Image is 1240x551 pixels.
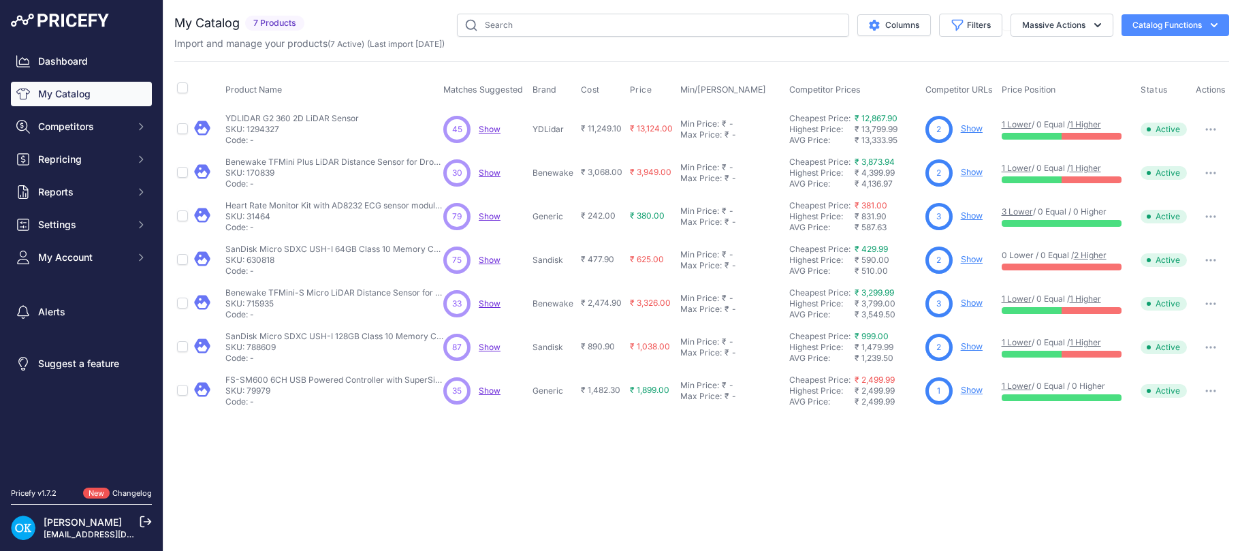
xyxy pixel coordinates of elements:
[680,249,719,260] div: Min Price:
[789,287,850,298] a: Cheapest Price:
[855,255,889,265] span: ₹ 590.00
[855,200,887,210] a: ₹ 381.00
[225,113,359,124] p: YDLIDAR G2 360 2D LiDAR Sensor
[1002,84,1055,95] span: Price Position
[725,129,729,140] div: ₹
[722,336,727,347] div: ₹
[225,385,443,396] p: SKU: 79979
[857,14,931,36] button: Columns
[630,341,670,351] span: ₹ 1,038.00
[630,254,664,264] span: ₹ 625.00
[855,244,888,254] a: ₹ 429.99
[44,529,186,539] a: [EMAIL_ADDRESS][DOMAIN_NAME]
[581,84,603,95] button: Cost
[961,341,983,351] a: Show
[961,167,983,177] a: Show
[630,210,665,221] span: ₹ 380.00
[479,255,500,265] a: Show
[532,298,575,309] p: Benewake
[479,211,500,221] a: Show
[1141,123,1187,136] span: Active
[479,168,500,178] a: Show
[680,217,722,227] div: Max Price:
[680,162,719,173] div: Min Price:
[1002,250,1128,261] p: 0 Lower / 0 Equal /
[1011,14,1113,37] button: Massive Actions
[789,353,855,364] div: AVG Price:
[855,135,920,146] div: ₹ 13,333.95
[961,123,983,133] a: Show
[680,119,719,129] div: Min Price:
[11,14,109,27] img: Pricefy Logo
[1002,337,1032,347] a: 1 Lower
[38,251,127,264] span: My Account
[936,210,941,223] span: 3
[680,304,722,315] div: Max Price:
[1070,119,1101,129] a: 1 Higher
[722,249,727,260] div: ₹
[328,39,364,49] span: ( )
[936,123,941,136] span: 2
[1002,294,1128,304] p: / 0 Equal /
[1141,253,1187,267] span: Active
[680,206,719,217] div: Min Price:
[725,217,729,227] div: ₹
[11,114,152,139] button: Competitors
[680,391,722,402] div: Max Price:
[11,82,152,106] a: My Catalog
[38,120,127,133] span: Competitors
[937,385,940,397] span: 1
[38,153,127,166] span: Repricing
[936,254,941,266] span: 2
[225,396,443,407] p: Code: -
[855,342,893,352] span: ₹ 1,479.99
[727,206,733,217] div: -
[1002,381,1032,391] a: 1 Lower
[1141,84,1168,95] span: Status
[479,342,500,352] a: Show
[225,266,443,277] p: Code: -
[457,14,849,37] input: Search
[855,168,895,178] span: ₹ 4,399.99
[1002,119,1032,129] a: 1 Lower
[729,217,736,227] div: -
[789,342,855,353] div: Highest Price:
[225,244,443,255] p: SanDisk Micro SDXC USH-I 64GB Class 10 Memory Card
[729,391,736,402] div: -
[532,255,575,266] p: Sandisk
[1141,341,1187,354] span: Active
[789,124,855,135] div: Highest Price:
[939,14,1002,37] button: Filters
[225,287,443,298] p: Benewake TFMini-S Micro LiDAR Distance Sensor for Drones UAV UAS Robots (12m) UART
[581,84,600,95] span: Cost
[1002,294,1032,304] a: 1 Lower
[680,173,722,184] div: Max Price:
[1002,163,1032,173] a: 1 Lower
[479,385,500,396] a: Show
[727,336,733,347] div: -
[925,84,993,95] span: Competitor URLs
[1141,210,1187,223] span: Active
[367,39,445,49] span: (Last import [DATE])
[855,222,920,233] div: ₹ 587.63
[722,206,727,217] div: ₹
[112,488,152,498] a: Changelog
[680,347,722,358] div: Max Price:
[855,396,920,407] div: ₹ 2,499.99
[1070,294,1101,304] a: 1 Higher
[725,391,729,402] div: ₹
[729,304,736,315] div: -
[1141,84,1171,95] button: Status
[727,380,733,391] div: -
[630,298,671,308] span: ₹ 3,326.00
[630,84,655,95] button: Price
[225,211,443,222] p: SKU: 31464
[225,353,443,364] p: Code: -
[11,49,152,74] a: Dashboard
[936,341,941,353] span: 2
[729,173,736,184] div: -
[727,249,733,260] div: -
[725,173,729,184] div: ₹
[961,298,983,308] a: Show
